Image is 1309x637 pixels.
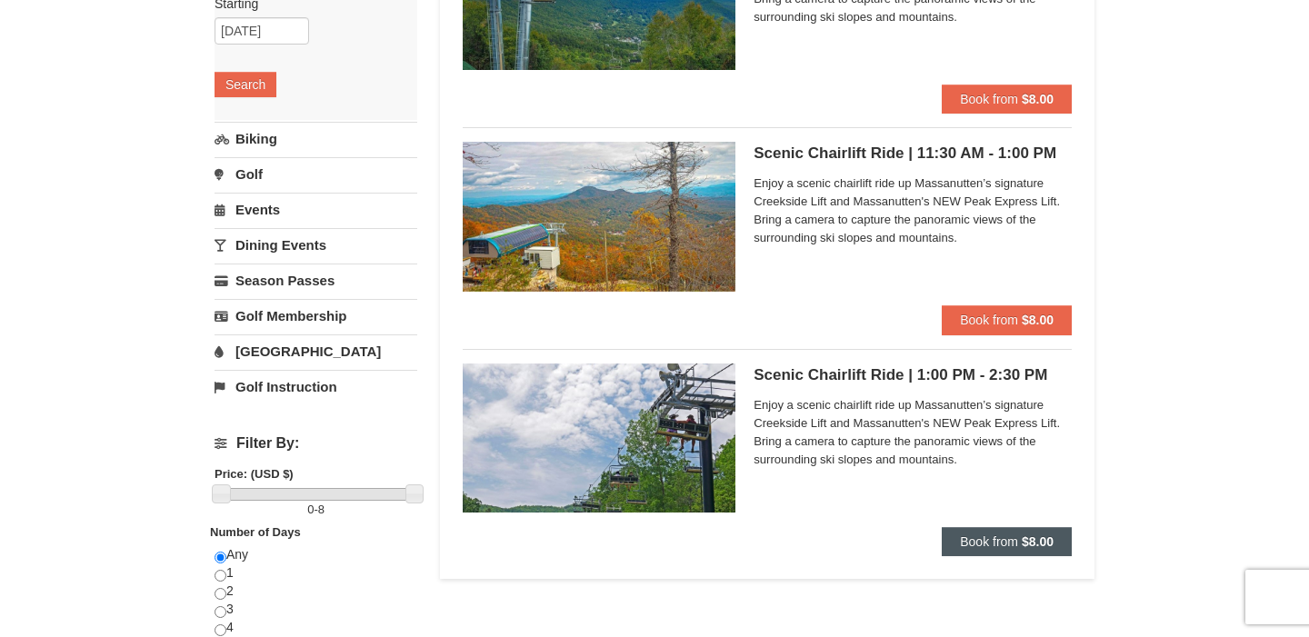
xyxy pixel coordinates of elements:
[960,313,1018,327] span: Book from
[215,157,417,191] a: Golf
[463,142,735,291] img: 24896431-13-a88f1aaf.jpg
[1022,313,1054,327] strong: $8.00
[942,85,1072,114] button: Book from $8.00
[215,501,417,519] label: -
[754,366,1072,384] h5: Scenic Chairlift Ride | 1:00 PM - 2:30 PM
[215,435,417,452] h4: Filter By:
[960,534,1018,549] span: Book from
[215,193,417,226] a: Events
[215,72,276,97] button: Search
[307,503,314,516] span: 0
[754,396,1072,469] span: Enjoy a scenic chairlift ride up Massanutten’s signature Creekside Lift and Massanutten's NEW Pea...
[215,299,417,333] a: Golf Membership
[215,370,417,403] a: Golf Instruction
[1022,92,1054,106] strong: $8.00
[754,174,1072,247] span: Enjoy a scenic chairlift ride up Massanutten’s signature Creekside Lift and Massanutten's NEW Pea...
[215,264,417,297] a: Season Passes
[210,525,301,539] strong: Number of Days
[215,467,294,481] strong: Price: (USD $)
[942,527,1072,556] button: Book from $8.00
[215,228,417,262] a: Dining Events
[960,92,1018,106] span: Book from
[318,503,325,516] span: 8
[1022,534,1054,549] strong: $8.00
[463,363,735,513] img: 24896431-9-664d1467.jpg
[215,334,417,368] a: [GEOGRAPHIC_DATA]
[942,305,1072,334] button: Book from $8.00
[754,144,1072,163] h5: Scenic Chairlift Ride | 11:30 AM - 1:00 PM
[215,122,417,155] a: Biking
